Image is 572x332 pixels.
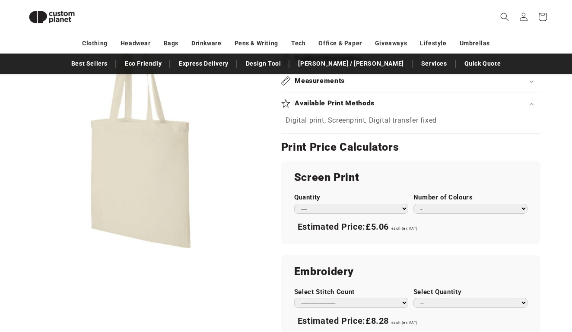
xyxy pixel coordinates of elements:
h2: Measurements [295,76,345,85]
a: Giveaways [375,36,407,51]
a: Umbrellas [460,36,490,51]
a: Pens & Writing [235,36,278,51]
h2: Embroidery [294,265,528,278]
a: Express Delivery [175,56,233,71]
a: Best Sellers [67,56,112,71]
a: Drinkware [191,36,221,51]
a: Office & Paper [318,36,362,51]
a: Tech [291,36,305,51]
iframe: Chat Widget [424,239,572,332]
summary: Search [495,7,514,26]
summary: Available Print Methods [281,92,540,114]
a: Eco Friendly [121,56,166,71]
div: Estimated Price: [294,312,528,330]
span: each (ex VAT) [391,320,418,325]
span: £5.06 [365,221,389,232]
label: Select Stitch Count [294,288,408,296]
a: Headwear [121,36,151,51]
div: Estimated Price: [294,218,528,236]
a: Bags [164,36,178,51]
span: Digital print, Screenprint, Digital transfer fixed [286,116,437,124]
label: Quantity [294,193,408,202]
img: Custom Planet [22,3,82,31]
summary: Measurements [281,70,540,92]
h2: Screen Print [294,171,528,184]
a: [PERSON_NAME] / [PERSON_NAME] [294,56,408,71]
a: Design Tool [242,56,286,71]
h2: Available Print Methods [295,99,375,108]
span: each (ex VAT) [391,226,418,231]
media-gallery: Gallery Viewer [22,13,260,251]
h2: Print Price Calculators [281,140,540,154]
a: Services [417,56,451,71]
label: Number of Colours [413,193,528,202]
a: Quick Quote [460,56,505,71]
a: Lifestyle [420,36,446,51]
label: Select Quantity [413,288,528,296]
a: Clothing [82,36,108,51]
span: £8.28 [365,316,389,326]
